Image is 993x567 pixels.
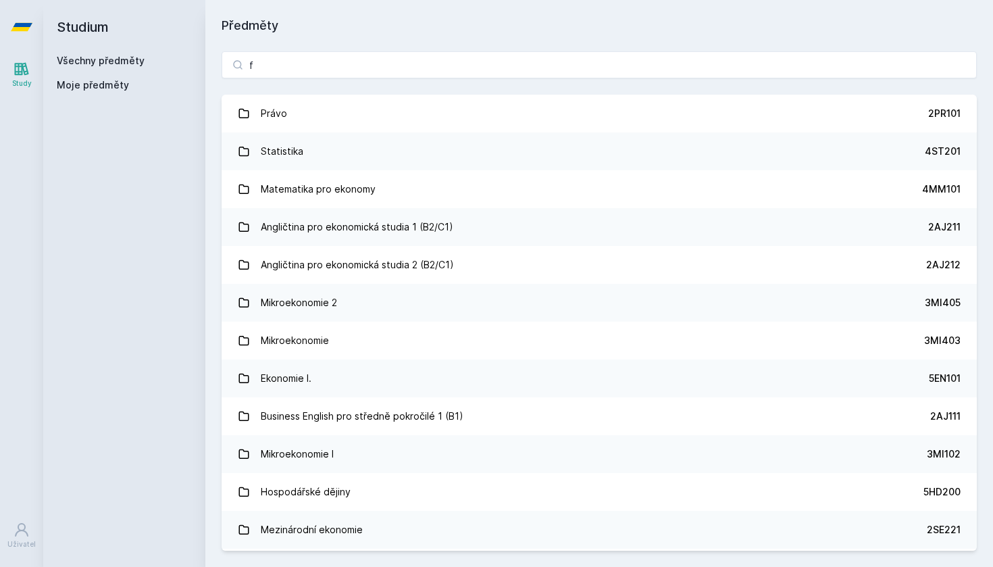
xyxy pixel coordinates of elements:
div: Hospodářské dějiny [261,478,351,506]
div: Mezinárodní ekonomie [261,516,363,543]
a: Statistika 4ST201 [222,132,977,170]
div: 3MI405 [925,296,961,310]
div: Právo [261,100,287,127]
div: 2AJ111 [930,410,961,423]
div: 2AJ211 [928,220,961,234]
div: 4ST201 [925,145,961,158]
div: Ekonomie I. [261,365,311,392]
span: Moje předměty [57,78,129,92]
a: Angličtina pro ekonomická studia 1 (B2/C1) 2AJ211 [222,208,977,246]
a: Mikroekonomie 2 3MI405 [222,284,977,322]
div: 2PR101 [928,107,961,120]
div: Matematika pro ekonomy [261,176,376,203]
div: 2SE221 [927,523,961,537]
a: Hospodářské dějiny 5HD200 [222,473,977,511]
div: Mikroekonomie 2 [261,289,337,316]
div: 4MM101 [922,182,961,196]
div: Mikroekonomie [261,327,329,354]
a: Právo 2PR101 [222,95,977,132]
div: Business English pro středně pokročilé 1 (B1) [261,403,463,430]
div: 2AJ212 [926,258,961,272]
a: Mikroekonomie I 3MI102 [222,435,977,473]
a: Study [3,54,41,95]
div: 3MI403 [924,334,961,347]
div: Angličtina pro ekonomická studia 1 (B2/C1) [261,214,453,241]
a: Uživatel [3,515,41,556]
a: Angličtina pro ekonomická studia 2 (B2/C1) 2AJ212 [222,246,977,284]
div: Mikroekonomie I [261,441,334,468]
div: Study [12,78,32,89]
a: Mikroekonomie 3MI403 [222,322,977,360]
div: Angličtina pro ekonomická studia 2 (B2/C1) [261,251,454,278]
a: Business English pro středně pokročilé 1 (B1) 2AJ111 [222,397,977,435]
h1: Předměty [222,16,977,35]
input: Název nebo ident předmětu… [222,51,977,78]
div: 3MI102 [927,447,961,461]
div: 5EN101 [929,372,961,385]
div: 5HD200 [923,485,961,499]
a: Mezinárodní ekonomie 2SE221 [222,511,977,549]
div: Uživatel [7,539,36,549]
a: Všechny předměty [57,55,145,66]
a: Matematika pro ekonomy 4MM101 [222,170,977,208]
div: Statistika [261,138,303,165]
a: Ekonomie I. 5EN101 [222,360,977,397]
